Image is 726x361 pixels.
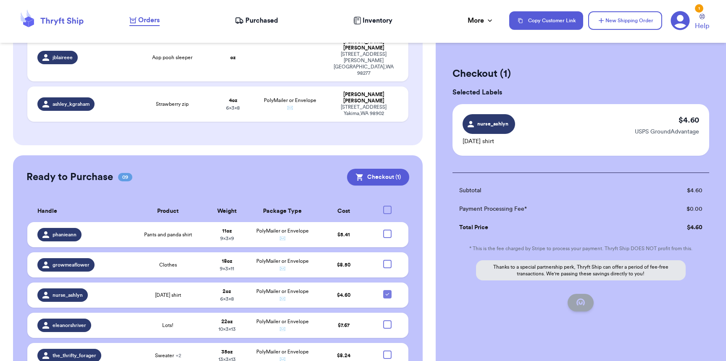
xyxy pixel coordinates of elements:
span: $ 5.41 [337,232,350,237]
span: 9 x 3 x 9 [220,236,234,241]
span: Purchased [245,16,278,26]
h3: Selected Labels [452,87,709,97]
td: Subtotal [452,181,641,200]
span: the_thrifty_forager [53,352,96,359]
button: Copy Customer Link [509,11,583,30]
button: New Shipping Order [588,11,662,30]
span: Aop pooh sleeper [152,54,192,61]
th: Product [131,201,205,222]
a: Orders [129,15,160,26]
strong: 2 oz [223,289,231,294]
div: [PERSON_NAME] [PERSON_NAME] [329,92,398,104]
div: 1 [695,4,703,13]
span: Handle [37,207,57,216]
th: Cost [316,201,371,222]
button: Checkout (1) [347,169,409,186]
div: [STREET_ADDRESS] Yakima , WA 98902 [329,104,398,117]
span: 6 x 3 x 8 [226,105,240,110]
td: $ 4.60 [641,181,709,200]
p: USPS GroundAdvantage [635,128,699,136]
td: Total Price [452,218,641,237]
span: 10 x 3 x 13 [218,327,236,332]
th: Weight [205,201,250,222]
span: PolyMailer or Envelope ✉️ [264,98,316,110]
span: nurse_ashlyn [53,292,83,298]
span: nurse_ashlyn [477,120,509,128]
strong: oz [230,55,236,60]
div: More [468,16,494,26]
span: Clothes [159,262,177,268]
p: * This is the fee charged by Stripe to process your payment. Thryft Ship DOES NOT profit from this. [452,245,709,252]
span: PolyMailer or Envelope ✉️ [256,319,309,332]
h2: Ready to Purchase [26,170,113,184]
span: $ 7.67 [338,323,350,328]
strong: 22 oz [221,319,233,324]
strong: 35 oz [221,349,233,354]
a: Help [695,14,709,31]
a: Purchased [235,16,278,26]
td: $ 4.60 [641,218,709,237]
strong: 18 oz [222,259,232,264]
span: Sweater [155,352,181,359]
span: 9 x 3 x 11 [220,266,234,271]
span: Orders [138,15,160,25]
span: Help [695,21,709,31]
p: [DATE] shirt [463,137,515,146]
span: eleanorshriver [53,322,86,329]
span: Pants and panda shirt [144,231,192,238]
p: Thanks to a special partnership perk, Thryft Ship can offer a period of fee-free transactions. We... [476,260,686,280]
span: Inventory [363,16,392,26]
div: [STREET_ADDRESS][PERSON_NAME] [GEOGRAPHIC_DATA] , WA 98277 [329,51,398,76]
td: Payment Processing Fee* [452,200,641,218]
span: 6 x 3 x 8 [220,296,234,301]
div: [PERSON_NAME] [PERSON_NAME] [329,39,398,51]
span: 09 [118,173,132,181]
span: Strawberry zip [156,101,189,107]
span: Lots! [162,322,174,329]
span: $ 8.24 [337,353,350,358]
h2: Checkout ( 1 ) [452,67,709,81]
td: $ 0.00 [641,200,709,218]
th: Package Type [249,201,316,222]
a: Inventory [353,16,392,26]
span: jblaireee [53,54,73,61]
span: [DATE] shirt [155,292,181,298]
span: phanieann [53,231,76,238]
strong: 4 oz [229,98,237,103]
span: growmeaflower [53,262,89,268]
a: 1 [671,11,690,30]
span: + 2 [176,353,181,358]
span: PolyMailer or Envelope ✉️ [256,228,309,241]
strong: 11 oz [222,228,232,233]
span: $ 8.50 [337,262,350,267]
p: $ 4.60 [679,114,699,126]
span: $ 4.60 [337,293,350,298]
span: PolyMailer or Envelope ✉️ [256,289,309,301]
span: PolyMailer or Envelope ✉️ [256,259,309,271]
span: ashley_kgraham [53,101,89,107]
